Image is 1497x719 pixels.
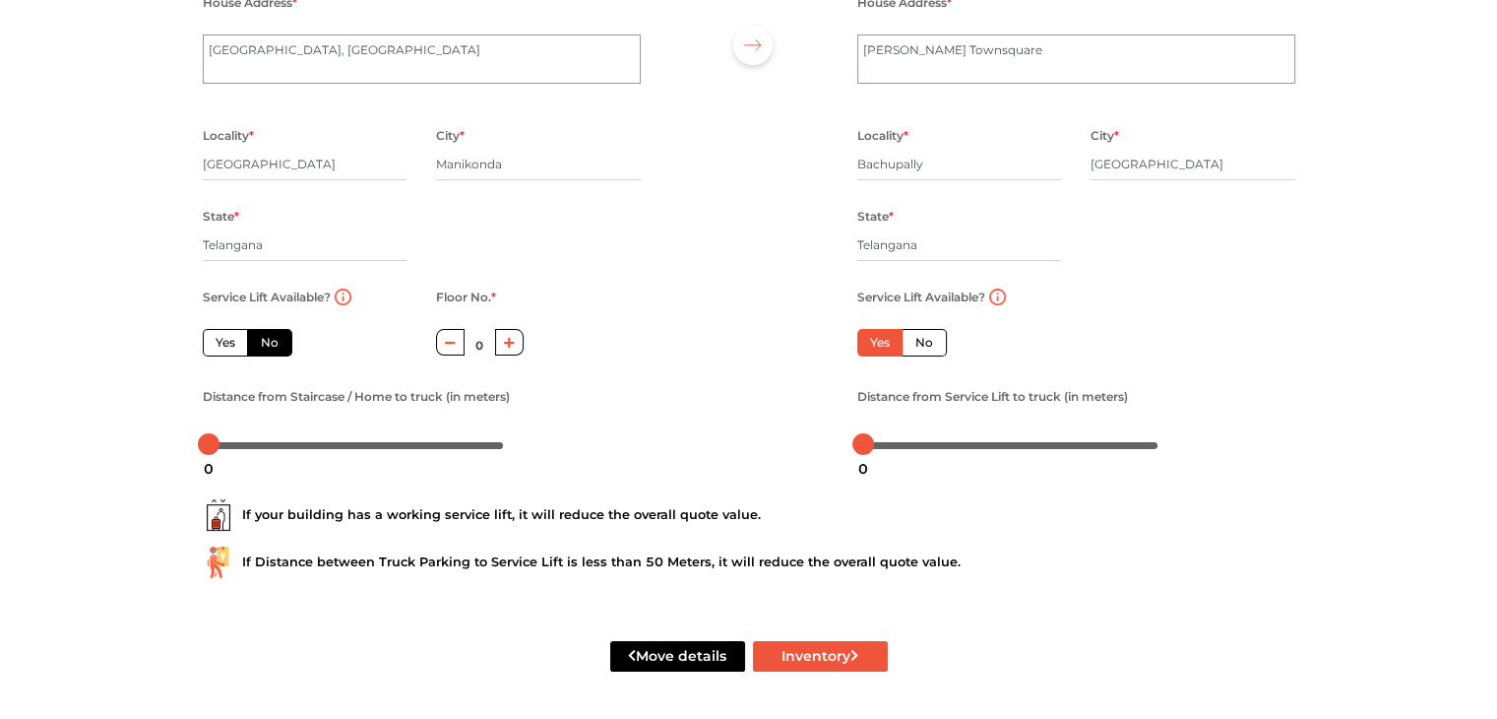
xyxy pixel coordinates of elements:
img: ... [203,547,234,578]
label: Distance from Staircase / Home to truck (in meters) [203,384,510,410]
label: Locality [203,123,254,149]
button: Move details [610,641,745,672]
label: State [857,204,894,229]
div: 0 [850,452,876,486]
label: State [203,204,239,229]
label: Yes [203,329,248,357]
label: Floor No. [436,285,496,310]
label: No [247,329,292,357]
label: Locality [857,123,908,149]
label: Distance from Service Lift to truck (in meters) [857,384,1128,410]
div: If Distance between Truck Parking to Service Lift is less than 50 Meters, it will reduce the over... [203,547,1295,578]
label: City [436,123,465,149]
textarea: [PERSON_NAME] Townsquare [857,34,1295,84]
label: Yes [857,329,903,357]
label: Service Lift Available? [203,285,331,310]
label: Service Lift Available? [857,285,985,310]
label: City [1091,123,1119,149]
label: No [902,329,947,357]
div: If your building has a working service lift, it will reduce the overall quote value. [203,499,1295,531]
div: 0 [196,452,221,486]
textarea: [GEOGRAPHIC_DATA], [GEOGRAPHIC_DATA] [203,34,641,84]
button: Inventory [753,641,888,672]
img: ... [203,499,234,531]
